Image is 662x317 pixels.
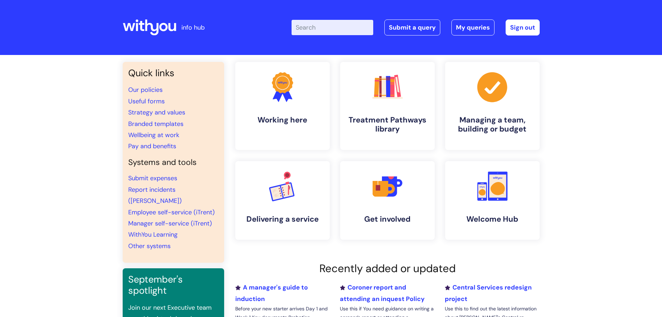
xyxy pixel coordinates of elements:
[451,116,534,134] h4: Managing a team, building or budget
[128,68,219,79] h3: Quick links
[128,174,177,182] a: Submit expenses
[346,116,429,134] h4: Treatment Pathways library
[241,215,324,224] h4: Delivering a service
[181,22,205,33] p: info hub
[128,242,171,250] a: Other systems
[235,283,308,303] a: A manager's guide to induction
[128,120,183,128] a: Branded templates
[128,97,165,105] a: Useful forms
[451,215,534,224] h4: Welcome Hub
[445,161,540,240] a: Welcome Hub
[128,208,215,216] a: Employee self-service (iTrent)
[445,62,540,150] a: Managing a team, building or budget
[235,262,540,275] h2: Recently added or updated
[346,215,429,224] h4: Get involved
[128,108,185,117] a: Strategy and values
[128,131,179,139] a: Wellbeing at work
[451,19,495,35] a: My queries
[128,274,219,296] h3: September's spotlight
[128,142,176,150] a: Pay and benefits
[292,19,540,35] div: | -
[384,19,440,35] a: Submit a query
[340,283,425,303] a: Coroner report and attending an inquest Policy
[292,20,373,35] input: Search
[445,283,532,303] a: Central Services redesign project
[128,230,178,239] a: WithYou Learning
[506,19,540,35] a: Sign out
[241,116,324,125] h4: Working here
[235,161,330,240] a: Delivering a service
[128,86,163,94] a: Our policies
[235,62,330,150] a: Working here
[128,158,219,167] h4: Systems and tools
[128,219,212,228] a: Manager self-service (iTrent)
[340,161,435,240] a: Get involved
[340,62,435,150] a: Treatment Pathways library
[128,185,182,205] a: Report incidents ([PERSON_NAME])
